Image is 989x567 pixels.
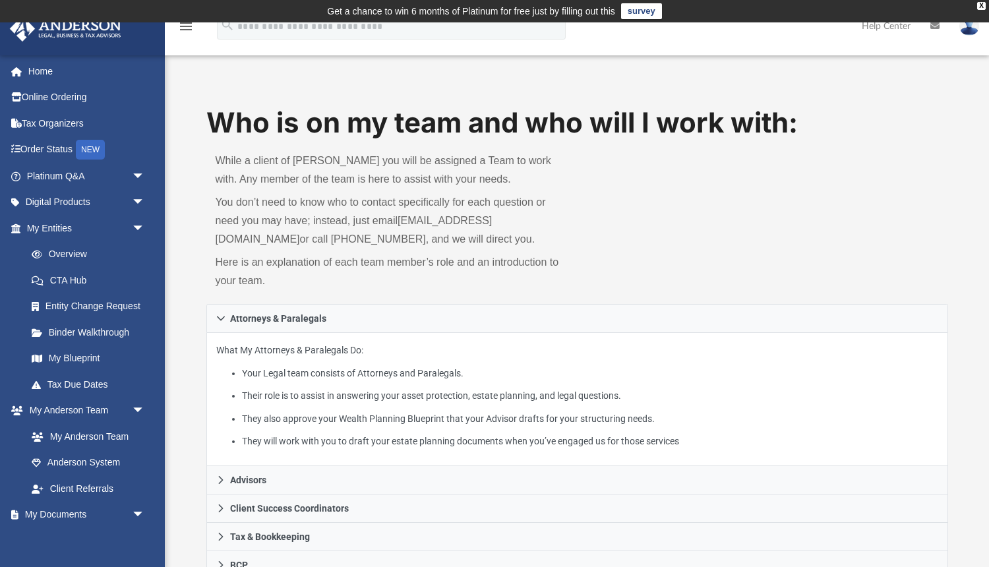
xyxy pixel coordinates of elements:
[132,163,158,190] span: arrow_drop_down
[132,398,158,425] span: arrow_drop_down
[9,58,165,84] a: Home
[18,345,158,372] a: My Blueprint
[216,253,568,290] p: Here is an explanation of each team member’s role and an introduction to your team.
[206,104,948,142] h1: Who is on my team and who will I work with:
[216,152,568,189] p: While a client of [PERSON_NAME] you will be assigned a Team to work with. Any member of the team ...
[216,342,938,450] p: What My Attorneys & Paralegals Do:
[230,475,266,485] span: Advisors
[18,293,165,320] a: Entity Change Request
[230,314,326,323] span: Attorneys & Paralegals
[206,494,948,523] a: Client Success Coordinators
[959,16,979,36] img: User Pic
[18,371,165,398] a: Tax Due Dates
[216,215,493,245] a: [EMAIL_ADDRESS][DOMAIN_NAME]
[18,241,165,268] a: Overview
[9,163,165,189] a: Platinum Q&Aarrow_drop_down
[76,140,105,160] div: NEW
[18,267,165,293] a: CTA Hub
[9,84,165,111] a: Online Ordering
[9,398,158,424] a: My Anderson Teamarrow_drop_down
[18,319,165,345] a: Binder Walkthrough
[9,110,165,136] a: Tax Organizers
[621,3,662,19] a: survey
[132,215,158,242] span: arrow_drop_down
[977,2,986,10] div: close
[242,433,938,450] li: They will work with you to draft your estate planning documents when you’ve engaged us for those ...
[178,25,194,34] a: menu
[220,18,235,32] i: search
[216,193,568,249] p: You don’t need to know who to contact specifically for each question or need you may have; instea...
[6,16,125,42] img: Anderson Advisors Platinum Portal
[178,18,194,34] i: menu
[230,504,349,513] span: Client Success Coordinators
[9,136,165,164] a: Order StatusNEW
[18,423,152,450] a: My Anderson Team
[206,466,948,494] a: Advisors
[230,532,310,541] span: Tax & Bookkeeping
[132,189,158,216] span: arrow_drop_down
[18,475,158,502] a: Client Referrals
[206,333,948,467] div: Attorneys & Paralegals
[206,523,948,551] a: Tax & Bookkeeping
[9,189,165,216] a: Digital Productsarrow_drop_down
[242,388,938,404] li: Their role is to assist in answering your asset protection, estate planning, and legal questions.
[9,215,165,241] a: My Entitiesarrow_drop_down
[327,3,615,19] div: Get a chance to win 6 months of Platinum for free just by filling out this
[132,502,158,529] span: arrow_drop_down
[9,502,158,528] a: My Documentsarrow_drop_down
[206,304,948,333] a: Attorneys & Paralegals
[242,365,938,382] li: Your Legal team consists of Attorneys and Paralegals.
[242,411,938,427] li: They also approve your Wealth Planning Blueprint that your Advisor drafts for your structuring ne...
[18,450,158,476] a: Anderson System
